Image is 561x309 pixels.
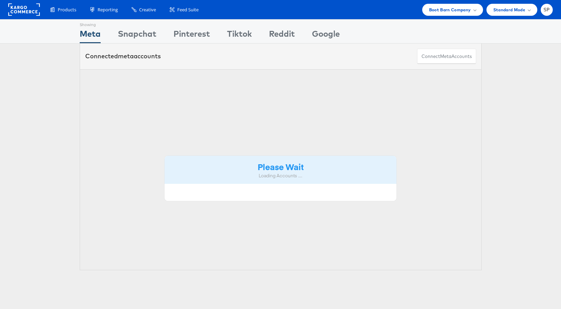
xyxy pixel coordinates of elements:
[80,28,101,43] div: Meta
[227,28,252,43] div: Tiktok
[85,52,161,61] div: Connected accounts
[177,7,199,13] span: Feed Suite
[118,28,156,43] div: Snapchat
[269,28,295,43] div: Reddit
[139,7,156,13] span: Creative
[543,8,550,12] span: SP
[440,53,451,60] span: meta
[173,28,210,43] div: Pinterest
[429,6,471,13] span: Boot Barn Company
[417,49,476,64] button: ConnectmetaAccounts
[118,52,134,60] span: meta
[98,7,118,13] span: Reporting
[493,6,525,13] span: Standard Mode
[312,28,340,43] div: Google
[258,161,304,172] strong: Please Wait
[58,7,76,13] span: Products
[80,20,101,28] div: Showing
[170,173,392,179] div: Loading Accounts ....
